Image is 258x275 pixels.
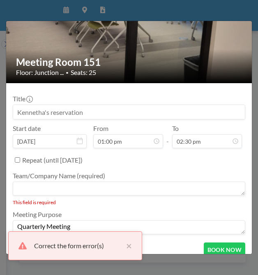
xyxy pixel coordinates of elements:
[13,95,32,103] label: Title
[13,210,62,219] label: Meeting Purpose
[13,105,245,119] input: Kennetha's reservation
[34,241,122,251] div: Correct the form error(s)
[13,199,245,205] div: This field is required
[172,124,179,133] label: To
[122,241,132,251] button: close
[71,68,96,77] span: Seats: 25
[13,124,41,133] label: Start date
[66,70,69,76] span: •
[22,156,83,164] label: Repeat (until [DATE])
[166,127,169,145] span: -
[16,56,243,68] h2: Meeting Room 151
[93,124,108,133] label: From
[13,172,105,180] label: Team/Company Name (required)
[204,242,245,257] button: BOOK NOW
[16,68,64,77] span: Floor: Junction ...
